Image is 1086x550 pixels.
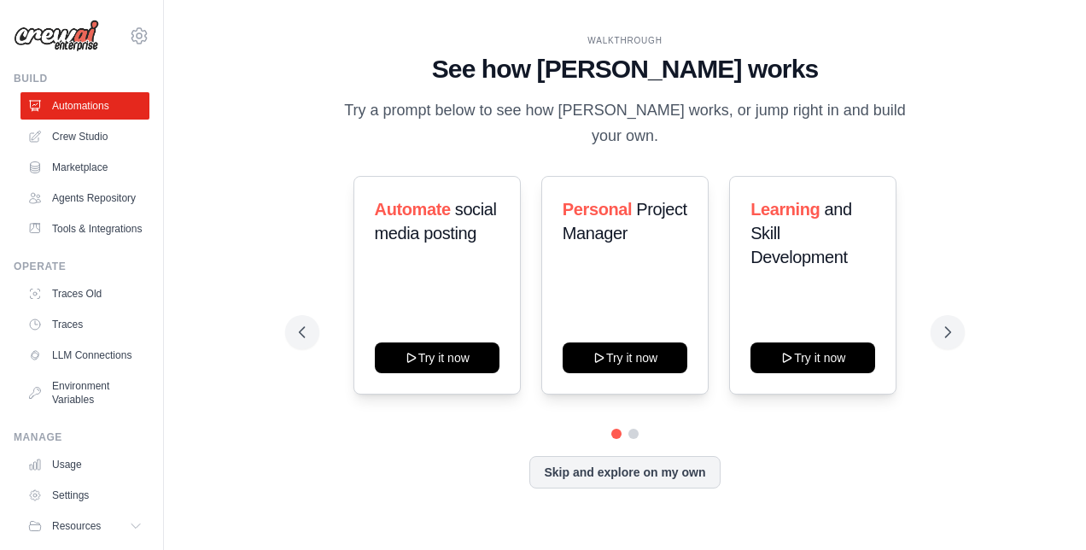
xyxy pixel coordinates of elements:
button: Try it now [750,342,875,373]
span: social media posting [375,200,497,243]
div: Build [14,72,149,85]
span: Automate [375,200,451,219]
button: Try it now [375,342,499,373]
span: Learning [750,200,820,219]
a: Settings [20,482,149,509]
button: Resources [20,512,149,540]
button: Skip and explore on my own [529,456,720,489]
div: WALKTHROUGH [299,34,952,47]
img: Logo [14,20,99,52]
a: LLM Connections [20,342,149,369]
div: Manage [14,430,149,444]
span: and Skill Development [750,200,852,266]
span: Personal [563,200,632,219]
a: Usage [20,451,149,478]
a: Environment Variables [20,372,149,413]
a: Agents Repository [20,184,149,212]
a: Traces [20,311,149,338]
p: Try a prompt below to see how [PERSON_NAME] works, or jump right in and build your own. [338,98,912,149]
span: Resources [52,519,101,533]
div: Operate [14,260,149,273]
a: Automations [20,92,149,120]
a: Crew Studio [20,123,149,150]
h1: See how [PERSON_NAME] works [299,54,952,85]
span: Project Manager [563,200,687,243]
a: Marketplace [20,154,149,181]
button: Try it now [563,342,687,373]
a: Tools & Integrations [20,215,149,243]
a: Traces Old [20,280,149,307]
